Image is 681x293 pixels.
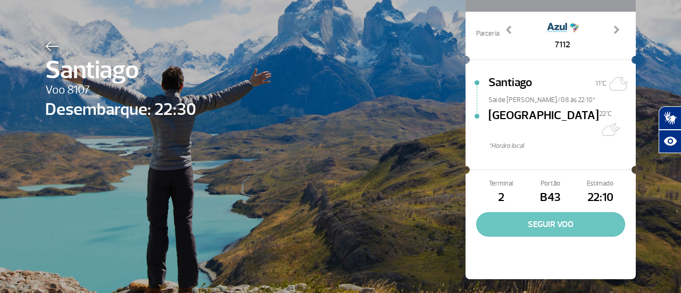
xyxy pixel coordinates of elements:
[45,81,196,99] span: Voo 8107
[45,51,196,89] span: Santiago
[599,110,612,118] span: 22°C
[547,38,579,51] span: 7112
[595,79,607,88] span: 11°C
[476,212,625,237] button: SEGUIR VOO
[607,73,628,94] img: Céu limpo
[576,189,625,207] span: 22:10
[659,106,681,153] div: Plugin de acessibilidade da Hand Talk.
[488,141,636,151] span: *Horáro local
[476,179,526,189] span: Terminal
[488,74,532,95] span: Santiago
[599,119,620,140] img: Muitas nuvens
[488,107,599,141] span: [GEOGRAPHIC_DATA]
[476,29,500,39] span: Parceria:
[488,95,636,103] span: Sai de [PERSON_NAME]/08 às 22:10*
[659,130,681,153] button: Abrir recursos assistivos.
[45,97,196,122] span: Desembarque: 22:30
[526,179,575,189] span: Portão
[476,189,526,207] span: 2
[576,179,625,189] span: Estimado
[526,189,575,207] span: B43
[659,106,681,130] button: Abrir tradutor de língua de sinais.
